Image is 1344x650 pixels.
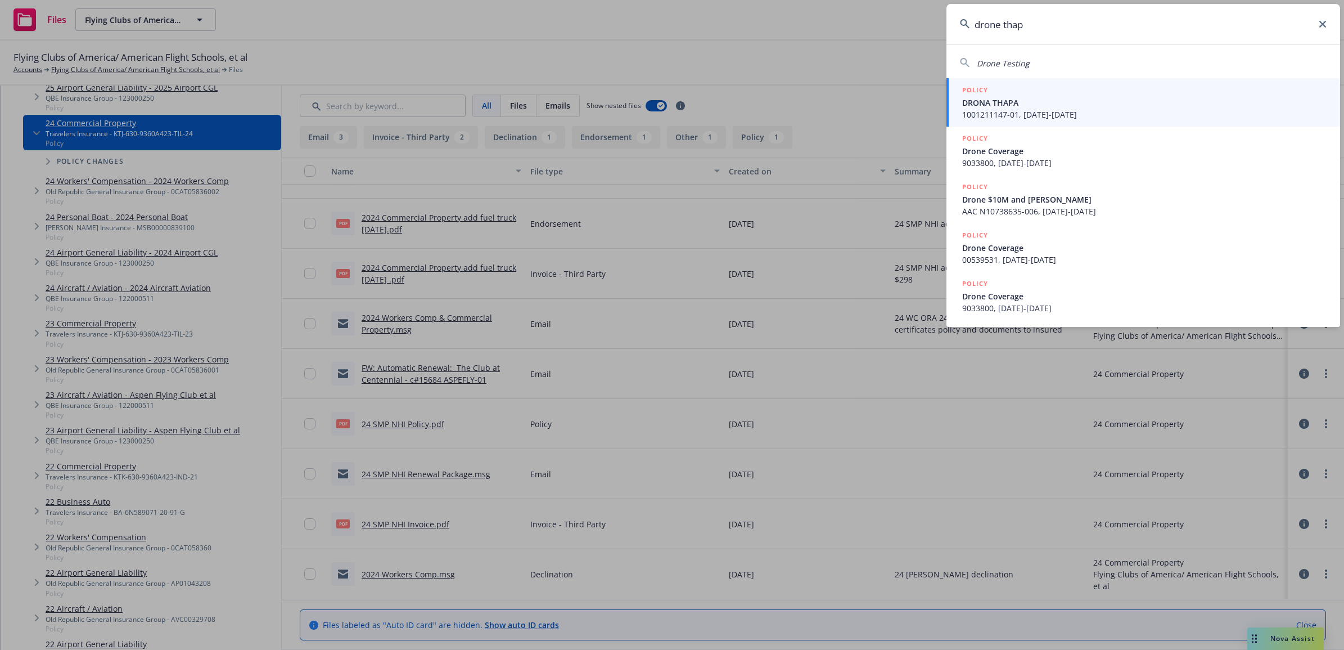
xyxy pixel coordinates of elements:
a: POLICYDrone Coverage9033800, [DATE]-[DATE] [946,127,1340,175]
h5: POLICY [962,278,988,289]
span: Drone Coverage [962,145,1327,157]
h5: POLICY [962,84,988,96]
h5: POLICY [962,133,988,144]
span: Drone Coverage [962,290,1327,302]
h5: POLICY [962,230,988,241]
span: Drone Testing [977,58,1030,69]
h5: POLICY [962,181,988,192]
span: Drone $10M and [PERSON_NAME] [962,194,1327,205]
a: POLICYDrone Coverage00539531, [DATE]-[DATE] [946,223,1340,272]
span: AAC N10738635-006, [DATE]-[DATE] [962,205,1327,217]
span: Drone Coverage [962,242,1327,254]
span: 9033800, [DATE]-[DATE] [962,157,1327,169]
span: DRONA THAPA [962,97,1327,109]
span: 9033800, [DATE]-[DATE] [962,302,1327,314]
input: Search... [946,4,1340,44]
span: 1001211147-01, [DATE]-[DATE] [962,109,1327,120]
span: 00539531, [DATE]-[DATE] [962,254,1327,266]
a: POLICYDrone Coverage9033800, [DATE]-[DATE] [946,272,1340,320]
a: POLICYDrone $10M and [PERSON_NAME]AAC N10738635-006, [DATE]-[DATE] [946,175,1340,223]
a: POLICYDRONA THAPA1001211147-01, [DATE]-[DATE] [946,78,1340,127]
